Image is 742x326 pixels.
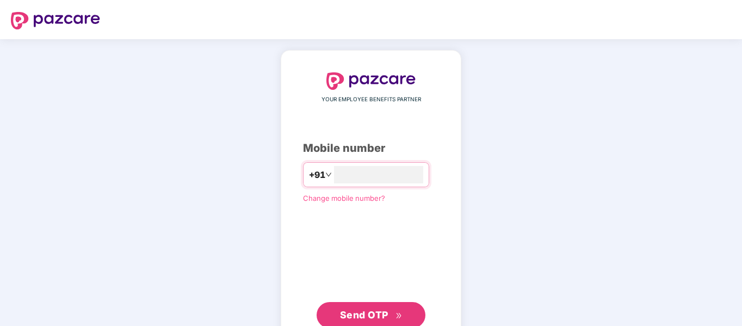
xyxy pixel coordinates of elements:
[303,194,385,202] a: Change mobile number?
[11,12,100,29] img: logo
[321,95,421,104] span: YOUR EMPLOYEE BENEFITS PARTNER
[303,140,439,157] div: Mobile number
[326,72,416,90] img: logo
[309,168,325,182] span: +91
[395,312,403,319] span: double-right
[325,171,332,178] span: down
[340,309,388,321] span: Send OTP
